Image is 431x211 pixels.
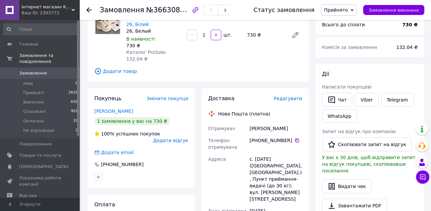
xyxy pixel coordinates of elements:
[322,93,352,107] button: Чат
[3,23,78,35] input: Пошук
[324,7,348,13] span: Прийнято
[94,149,134,156] div: Додати email
[363,5,424,15] button: Замовлення виконано
[355,93,378,107] a: Viber
[126,50,166,62] span: Каталог ProSale: 132.04 ₴
[68,90,78,96] span: 2618
[126,42,181,49] div: 730 ₴
[95,8,120,34] img: Черевики для дівчаток з ланцюгом 26, Білий
[73,118,78,124] span: 29
[322,71,329,77] span: Дії
[23,108,46,114] span: Скасовані
[208,138,237,150] span: Телефон отримувача
[322,22,365,27] span: Всього до сплати
[23,127,54,133] span: Не відповідає
[22,10,80,16] div: Ваш ID: 2303773
[222,32,233,38] div: шт.
[248,153,303,205] div: с. [DATE] ([GEOGRAPHIC_DATA], [GEOGRAPHIC_DATA].), Пункт приймання-видачі (до 30 кг): вул. [PERSO...
[322,84,372,90] span: Написати покупцеві
[19,70,47,76] span: Замовлення
[94,68,302,75] span: Додати товар
[23,81,33,87] span: Нові
[19,193,37,199] span: Відгуки
[23,90,44,96] span: Прийняті
[369,8,419,13] span: Замовлення виконано
[94,95,122,102] span: Покупець
[100,149,134,156] div: Додати email
[94,130,160,137] div: успішних покупок
[250,137,302,144] div: [PHONE_NUMBER]
[75,127,78,133] span: 2
[402,22,418,27] b: 730 ₴
[94,201,115,208] span: Оплата
[22,4,71,10] span: Інтернет магазин KidsJoy
[416,170,429,184] button: Чат з покупцем
[19,152,61,158] span: Товари та послуги
[208,95,235,102] span: Доставка
[396,45,418,50] span: 132.04 ₴
[147,96,188,101] span: Змінити покупця
[23,118,44,124] span: Оплачені
[126,8,178,27] a: Черевики для дівчаток з ланцюгом 26, Білий
[19,175,61,187] span: Показники роботи компанії
[19,41,38,47] span: Головна
[153,138,188,143] span: Додати відгук
[100,161,144,168] div: [PHONE_NUMBER]
[322,137,412,151] button: Скопіювати запит на відгук
[19,141,52,147] span: Повідомлення
[244,30,286,40] div: 730 ₴
[71,99,78,105] span: 658
[274,96,302,101] span: Редагувати
[23,99,44,105] span: Виконані
[126,28,181,34] div: 26, Белый
[126,36,155,42] span: В наявності
[248,122,303,134] div: [PERSON_NAME]
[322,155,415,173] span: У вас є 30 днів, щоб відправити запит на відгук покупцеві, скопіювавши посилання.
[75,81,78,87] span: 0
[322,45,377,50] span: Комісія за замовлення
[322,179,372,193] button: Видати чек
[100,6,144,14] span: Замовлення
[101,131,114,136] span: 100%
[94,117,170,125] div: 1 замовлення у вас на 730 ₴
[322,129,396,134] span: Запит на відгук про компанію
[19,53,80,65] span: Замовлення та повідомлення
[94,108,133,114] a: [PERSON_NAME]
[71,108,78,114] span: 901
[381,93,414,107] a: Telegram
[146,6,193,14] span: №366308009
[322,109,357,123] a: WhatsApp
[208,126,235,131] span: Отримувач
[19,164,68,170] span: [DEMOGRAPHIC_DATA]
[289,28,302,42] a: Редагувати
[217,110,272,117] div: Нова Пошта (платна)
[208,156,226,162] span: Адреса
[86,7,92,13] div: Повернутися назад
[254,7,315,13] div: Статус замовлення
